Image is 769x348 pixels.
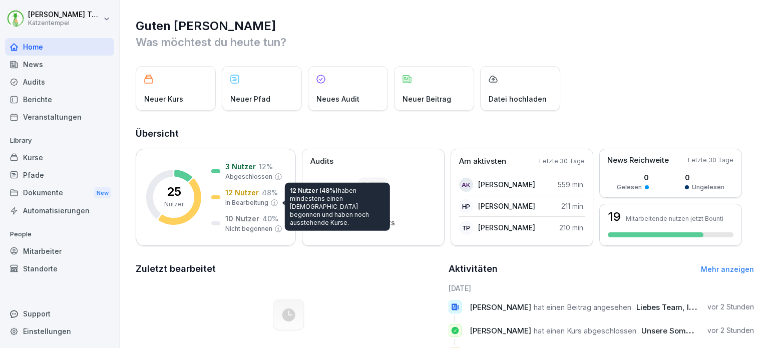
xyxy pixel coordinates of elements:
a: Veranstaltungen [5,108,114,126]
p: 210 min. [559,222,585,233]
p: vor 2 Stunden [707,325,754,335]
p: Letzte 30 Tage [539,157,585,166]
p: [PERSON_NAME] [478,222,535,233]
p: 48 % [262,187,278,198]
p: 10 Nutzer [225,213,259,224]
h2: Übersicht [136,127,754,141]
div: AK [459,178,473,192]
a: Standorte [5,260,114,277]
a: Berichte [5,91,114,108]
p: Am aktivsten [459,156,506,167]
p: Ungelesen [692,183,724,192]
a: Automatisierungen [5,202,114,219]
p: 0 [617,172,649,183]
span: Unsere Sommerspecials 2025 [641,326,751,335]
div: haben mindestens einen [DEMOGRAPHIC_DATA] begonnen und haben noch ausstehende Kurse. [285,183,390,231]
a: Einstellungen [5,322,114,340]
p: Letzte 30 Tage [688,156,733,165]
div: Dokumente [5,184,114,202]
span: hat einen Beitrag angesehen [534,302,631,312]
a: Audits [5,73,114,91]
p: 25 [167,186,181,198]
p: 211 min. [561,201,585,211]
p: Nicht begonnen [225,224,272,233]
p: Mitarbeitende nutzen jetzt Bounti [626,215,723,222]
h3: 19 [608,211,621,223]
p: Gelesen [617,183,642,192]
p: Neues Audit [316,94,359,104]
p: People [5,226,114,242]
a: Mehr anzeigen [701,265,754,273]
p: [PERSON_NAME] [478,179,535,190]
p: [PERSON_NAME] [478,201,535,211]
p: 3 Nutzer [225,161,256,172]
h6: [DATE] [449,283,754,293]
p: Datei hochladen [489,94,547,104]
p: Neuer Beitrag [403,94,451,104]
a: Home [5,38,114,56]
a: Pfade [5,166,114,184]
p: Katzentempel [28,20,101,27]
span: [PERSON_NAME] [470,302,531,312]
span: 12 Nutzer (48%) [290,187,338,194]
div: HP [459,199,473,213]
p: In Bearbeitung [225,198,268,207]
p: [PERSON_NAME] Terjung [28,11,101,19]
h2: Aktivitäten [449,262,498,276]
a: Kurse [5,149,114,166]
p: Neuer Kurs [144,94,183,104]
p: Nutzer [164,200,184,209]
p: Audits [310,156,333,167]
p: 559 min. [558,179,585,190]
p: 40 % [262,213,278,224]
p: News Reichweite [607,155,669,166]
a: DokumenteNew [5,184,114,202]
a: Mitarbeiter [5,242,114,260]
span: [PERSON_NAME] [470,326,531,335]
p: 12 % [259,161,273,172]
div: New [94,187,111,199]
h2: Zuletzt bearbeitet [136,262,442,276]
div: Support [5,305,114,322]
p: Was möchtest du heute tun? [136,34,754,50]
p: Abgeschlossen [225,172,272,181]
p: Library [5,133,114,149]
p: 0 [685,172,724,183]
h1: Guten [PERSON_NAME] [136,18,754,34]
p: vor 2 Stunden [707,302,754,312]
span: hat einen Kurs abgeschlossen [534,326,636,335]
p: Neuer Pfad [230,94,270,104]
div: TP [459,221,473,235]
a: News [5,56,114,73]
p: 12 Nutzer [225,187,259,198]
